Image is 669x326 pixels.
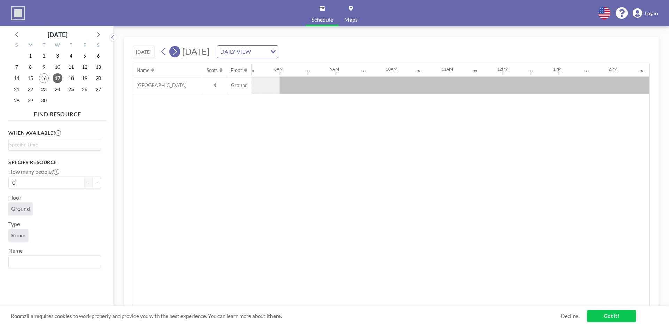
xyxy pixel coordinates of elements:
[53,84,62,94] span: Wednesday, September 24, 2025
[25,73,35,83] span: Monday, September 15, 2025
[80,62,90,72] span: Friday, September 12, 2025
[37,41,51,50] div: T
[9,141,97,148] input: Search for option
[51,41,64,50] div: W
[441,66,453,72] div: 11AM
[11,232,25,239] span: Room
[25,51,35,61] span: Monday, September 1, 2025
[330,66,339,72] div: 9AM
[24,41,37,50] div: M
[270,313,282,319] a: here.
[645,10,658,16] span: Log in
[66,62,76,72] span: Thursday, September 11, 2025
[12,62,22,72] span: Sunday, September 7, 2025
[39,73,49,83] span: Tuesday, September 16, 2025
[9,257,97,266] input: Search for option
[48,30,67,39] div: [DATE]
[386,66,397,72] div: 10AM
[203,82,227,88] span: 4
[8,194,21,201] label: Floor
[12,84,22,94] span: Sunday, September 21, 2025
[640,69,644,73] div: 30
[306,69,310,73] div: 30
[53,62,62,72] span: Wednesday, September 10, 2025
[39,62,49,72] span: Tuesday, September 9, 2025
[80,73,90,83] span: Friday, September 19, 2025
[9,139,101,150] div: Search for option
[10,41,24,50] div: S
[53,51,62,61] span: Wednesday, September 3, 2025
[66,73,76,83] span: Thursday, September 18, 2025
[217,46,278,58] div: Search for option
[25,84,35,94] span: Monday, September 22, 2025
[344,17,358,22] span: Maps
[497,66,508,72] div: 12PM
[12,73,22,83] span: Sunday, September 14, 2025
[250,69,254,73] div: 30
[8,168,59,175] label: How many people?
[133,82,186,88] span: [GEOGRAPHIC_DATA]
[207,67,218,73] div: Seats
[553,66,562,72] div: 1PM
[39,96,49,105] span: Tuesday, September 30, 2025
[8,159,101,165] h3: Specify resource
[93,84,103,94] span: Saturday, September 27, 2025
[78,41,91,50] div: F
[361,69,366,73] div: 30
[64,41,78,50] div: T
[66,51,76,61] span: Thursday, September 4, 2025
[312,17,333,22] span: Schedule
[633,8,658,18] a: Log in
[11,6,25,20] img: organization-logo
[227,82,252,88] span: Ground
[584,69,589,73] div: 30
[91,41,105,50] div: S
[80,51,90,61] span: Friday, September 5, 2025
[53,73,62,83] span: Wednesday, September 17, 2025
[587,310,636,322] a: Got it!
[8,221,20,228] label: Type
[80,84,90,94] span: Friday, September 26, 2025
[137,67,149,73] div: Name
[473,69,477,73] div: 30
[25,62,35,72] span: Monday, September 8, 2025
[274,66,283,72] div: 8AM
[93,73,103,83] span: Saturday, September 20, 2025
[182,46,210,57] span: [DATE]
[8,247,23,254] label: Name
[219,47,252,56] span: DAILY VIEW
[609,66,617,72] div: 2PM
[84,177,93,188] button: -
[12,96,22,105] span: Sunday, September 28, 2025
[253,47,266,56] input: Search for option
[39,51,49,61] span: Tuesday, September 2, 2025
[93,177,101,188] button: +
[231,67,243,73] div: Floor
[417,69,421,73] div: 30
[93,51,103,61] span: Saturday, September 6, 2025
[8,108,107,118] h4: FIND RESOURCE
[66,84,76,94] span: Thursday, September 25, 2025
[561,313,578,319] a: Decline
[9,256,101,268] div: Search for option
[93,62,103,72] span: Saturday, September 13, 2025
[25,96,35,105] span: Monday, September 29, 2025
[11,313,561,319] span: Roomzilla requires cookies to work properly and provide you with the best experience. You can lea...
[11,205,30,212] span: Ground
[529,69,533,73] div: 30
[133,46,155,58] button: [DATE]
[39,84,49,94] span: Tuesday, September 23, 2025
